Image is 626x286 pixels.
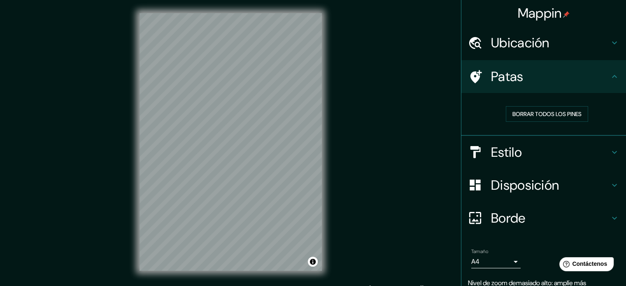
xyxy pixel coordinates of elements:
font: Mappin [518,5,562,22]
button: Activar o desactivar atribución [308,257,318,267]
div: Disposición [461,169,626,202]
div: A4 [471,255,521,268]
div: Borde [461,202,626,235]
font: Ubicación [491,34,549,51]
div: Patas [461,60,626,93]
canvas: Mapa [140,13,322,271]
font: Tamaño [471,248,488,255]
font: Disposición [491,177,559,194]
button: Borrar todos los pines [506,106,588,122]
iframe: Lanzador de widgets de ayuda [553,254,617,277]
div: Estilo [461,136,626,169]
font: Borde [491,209,526,227]
div: Ubicación [461,26,626,59]
img: pin-icon.png [563,11,570,18]
font: Estilo [491,144,522,161]
font: Borrar todos los pines [512,110,582,118]
font: Patas [491,68,524,85]
font: A4 [471,257,479,266]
